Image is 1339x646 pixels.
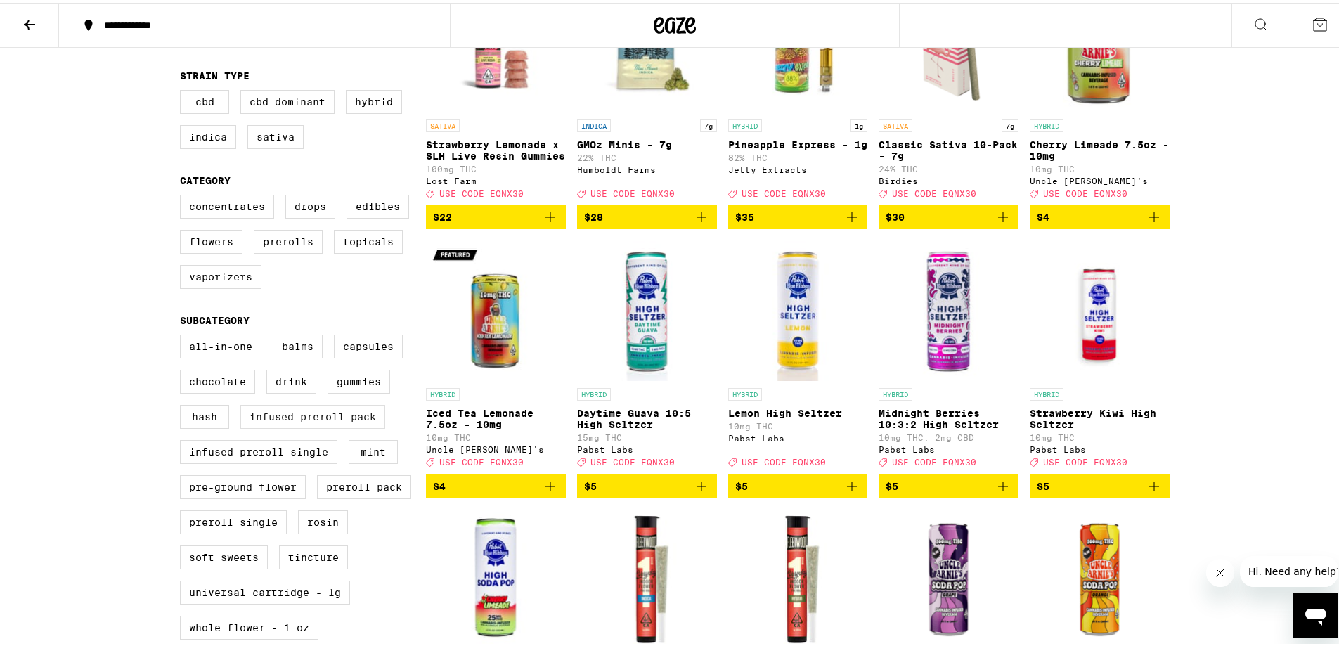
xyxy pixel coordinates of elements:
[892,186,976,195] span: USE CODE EQNX30
[728,136,868,148] p: Pineapple Express - 1g
[433,209,452,220] span: $22
[886,478,898,489] span: $5
[728,385,762,398] p: HYBRID
[850,117,867,129] p: 1g
[1002,117,1018,129] p: 7g
[180,192,274,216] label: Concentrates
[1030,430,1170,439] p: 10mg THC
[879,136,1018,159] p: Classic Sativa 10-Pack - 7g
[728,150,868,160] p: 82% THC
[266,367,316,391] label: Drink
[426,202,566,226] button: Add to bag
[180,543,268,567] label: Soft Sweets
[728,238,868,471] a: Open page for Lemon High Seltzer from Pabst Labs
[1293,590,1338,635] iframe: Button to launch messaging window
[1030,238,1170,378] img: Pabst Labs - Strawberry Kiwi High Seltzer
[577,150,717,160] p: 22% THC
[180,613,318,637] label: Whole Flower - 1 oz
[577,162,717,172] div: Humboldt Farms
[700,117,717,129] p: 7g
[180,67,250,79] legend: Strain Type
[426,405,566,427] p: Iced Tea Lemonade 7.5oz - 10mg
[180,262,261,286] label: Vaporizers
[577,442,717,451] div: Pabst Labs
[279,543,348,567] label: Tincture
[180,312,250,323] legend: Subcategory
[728,405,868,416] p: Lemon High Seltzer
[577,136,717,148] p: GMOz Minis - 7g
[1043,456,1127,465] span: USE CODE EQNX30
[180,367,255,391] label: Chocolate
[892,456,976,465] span: USE CODE EQNX30
[1037,478,1049,489] span: $5
[735,209,754,220] span: $35
[577,238,717,471] a: Open page for Daytime Guava 10:5 High Seltzer from Pabst Labs
[728,238,868,378] img: Pabst Labs - Lemon High Seltzer
[584,478,597,489] span: $5
[577,472,717,496] button: Add to bag
[1030,238,1170,471] a: Open page for Strawberry Kiwi High Seltzer from Pabst Labs
[879,385,912,398] p: HYBRID
[742,186,826,195] span: USE CODE EQNX30
[349,437,398,461] label: Mint
[577,430,717,439] p: 15mg THC
[577,202,717,226] button: Add to bag
[334,227,403,251] label: Topicals
[590,186,675,195] span: USE CODE EQNX30
[879,162,1018,171] p: 24% THC
[180,508,287,531] label: Preroll Single
[426,238,566,471] a: Open page for Iced Tea Lemonade 7.5oz - 10mg from Uncle Arnie's
[439,456,524,465] span: USE CODE EQNX30
[728,431,868,440] div: Pabst Labs
[577,117,611,129] p: INDICA
[879,405,1018,427] p: Midnight Berries 10:3:2 High Seltzer
[240,402,385,426] label: Infused Preroll Pack
[426,430,566,439] p: 10mg THC
[1030,117,1063,129] p: HYBRID
[426,117,460,129] p: SATIVA
[426,385,460,398] p: HYBRID
[879,174,1018,183] div: Birdies
[879,202,1018,226] button: Add to bag
[180,227,242,251] label: Flowers
[317,472,411,496] label: Preroll Pack
[426,442,566,451] div: Uncle [PERSON_NAME]'s
[1043,186,1127,195] span: USE CODE EQNX30
[426,174,566,183] div: Lost Farm
[180,87,229,111] label: CBD
[285,192,335,216] label: Drops
[590,456,675,465] span: USE CODE EQNX30
[426,162,566,171] p: 100mg THC
[180,437,337,461] label: Infused Preroll Single
[180,472,306,496] label: Pre-ground Flower
[728,472,868,496] button: Add to bag
[247,122,304,146] label: Sativa
[298,508,348,531] label: Rosin
[879,117,912,129] p: SATIVA
[728,162,868,172] div: Jetty Extracts
[886,209,905,220] span: $30
[577,385,611,398] p: HYBRID
[879,238,1018,471] a: Open page for Midnight Berries 10:3:2 High Seltzer from Pabst Labs
[334,332,403,356] label: Capsules
[8,10,101,21] span: Hi. Need any help?
[273,332,323,356] label: Balms
[426,472,566,496] button: Add to bag
[1206,556,1234,584] iframe: Close message
[346,87,402,111] label: Hybrid
[1037,209,1049,220] span: $4
[879,472,1018,496] button: Add to bag
[347,192,409,216] label: Edibles
[577,238,717,378] img: Pabst Labs - Daytime Guava 10:5 High Seltzer
[180,122,236,146] label: Indica
[728,419,868,428] p: 10mg THC
[1030,385,1063,398] p: HYBRID
[1030,174,1170,183] div: Uncle [PERSON_NAME]'s
[728,117,762,129] p: HYBRID
[728,202,868,226] button: Add to bag
[584,209,603,220] span: $28
[1030,405,1170,427] p: Strawberry Kiwi High Seltzer
[1030,472,1170,496] button: Add to bag
[180,402,229,426] label: Hash
[240,87,335,111] label: CBD Dominant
